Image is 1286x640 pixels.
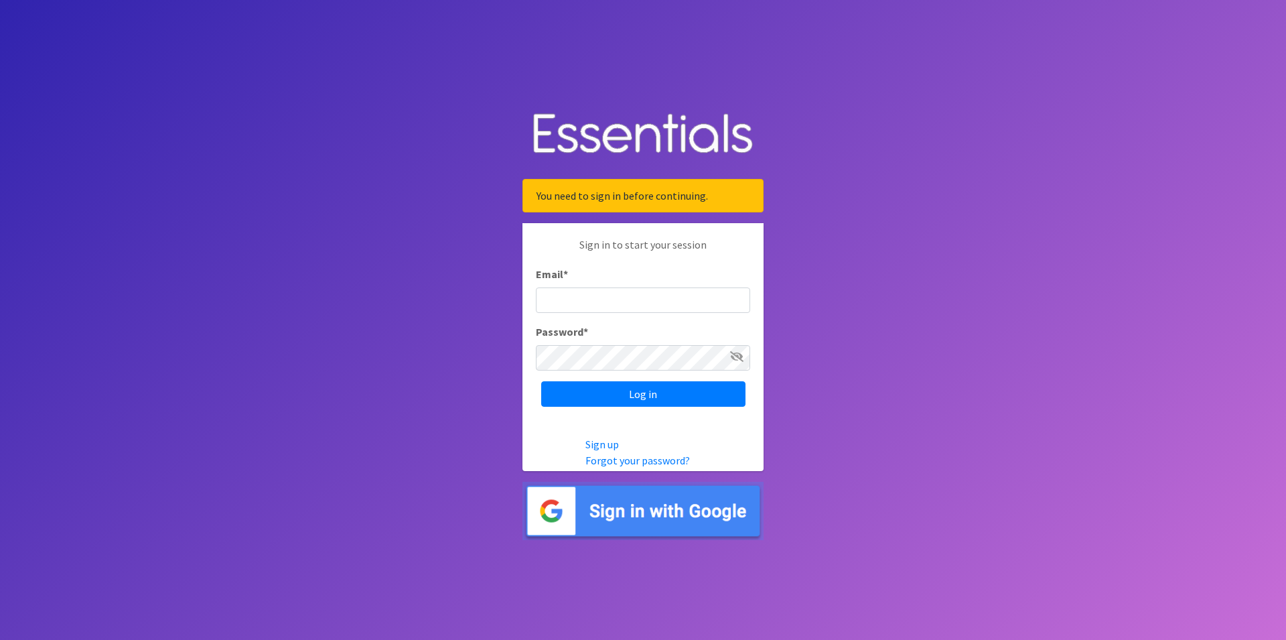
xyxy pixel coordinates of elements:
[583,325,588,338] abbr: required
[522,100,764,169] img: Human Essentials
[563,267,568,281] abbr: required
[585,438,619,451] a: Sign up
[536,266,568,282] label: Email
[522,482,764,540] img: Sign in with Google
[541,381,745,407] input: Log in
[536,324,588,340] label: Password
[522,179,764,212] div: You need to sign in before continuing.
[585,454,690,467] a: Forgot your password?
[536,237,750,266] p: Sign in to start your session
